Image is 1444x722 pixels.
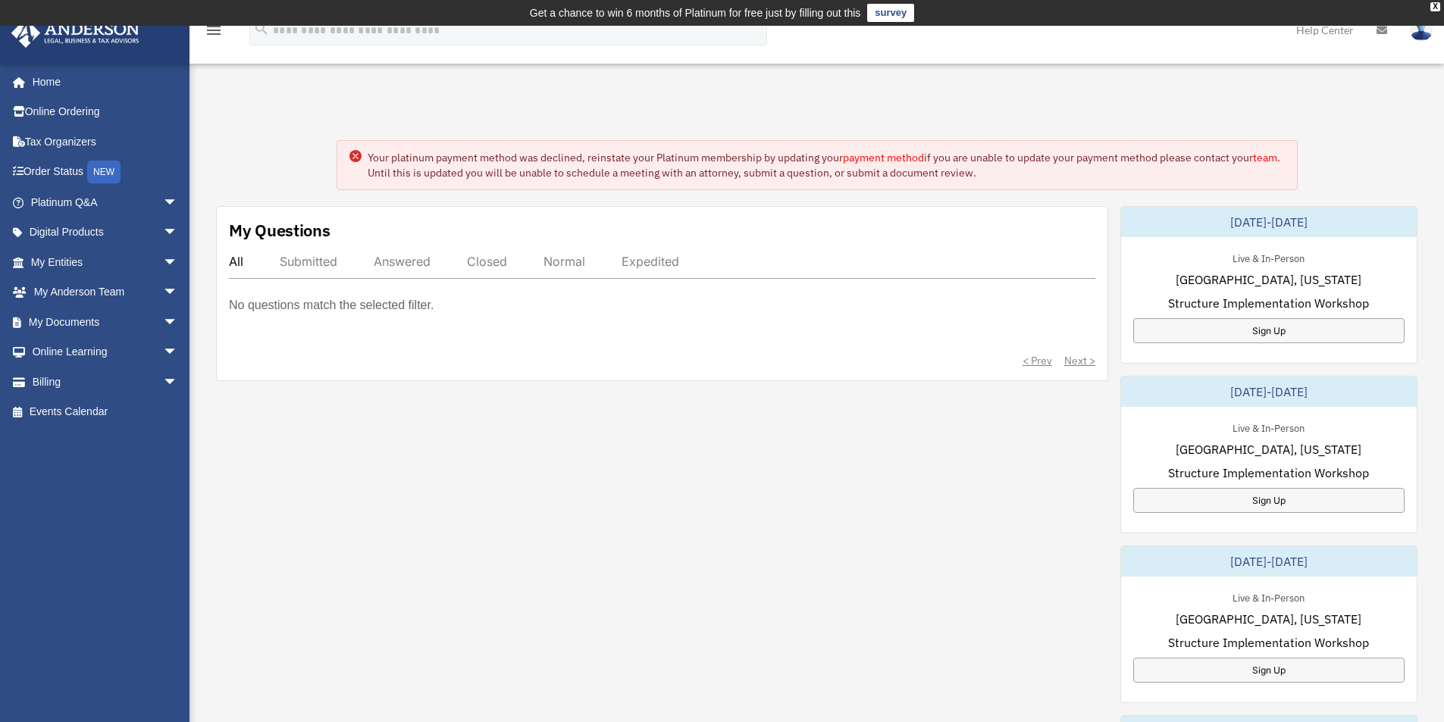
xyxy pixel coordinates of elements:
[1220,249,1317,265] div: Live & In-Person
[205,21,223,39] i: menu
[1133,488,1405,513] a: Sign Up
[11,187,201,217] a: Platinum Q&Aarrow_drop_down
[1133,318,1405,343] a: Sign Up
[229,295,434,316] p: No questions match the selected filter.
[1168,464,1369,482] span: Structure Implementation Workshop
[1410,19,1433,41] img: User Pic
[253,20,270,37] i: search
[1176,270,1361,289] span: [GEOGRAPHIC_DATA], [US_STATE]
[1168,294,1369,312] span: Structure Implementation Workshop
[1176,440,1361,458] span: [GEOGRAPHIC_DATA], [US_STATE]
[1133,658,1405,683] a: Sign Up
[622,254,679,269] div: Expedited
[368,150,1285,180] div: Your platinum payment method was declined, reinstate your Platinum membership by updating your if...
[1253,151,1277,164] a: team
[1168,633,1369,652] span: Structure Implementation Workshop
[11,247,201,277] a: My Entitiesarrow_drop_down
[867,4,914,22] a: survey
[11,157,201,188] a: Order StatusNEW
[229,254,243,269] div: All
[11,397,201,427] a: Events Calendar
[11,337,201,367] a: Online Learningarrow_drop_down
[1430,2,1440,11] div: close
[163,337,193,368] span: arrow_drop_down
[163,277,193,308] span: arrow_drop_down
[1121,207,1417,237] div: [DATE]-[DATE]
[163,307,193,338] span: arrow_drop_down
[163,217,193,248] span: arrow_drop_down
[163,187,193,218] span: arrow_drop_down
[11,97,201,127] a: Online Ordering
[1176,610,1361,628] span: [GEOGRAPHIC_DATA], [US_STATE]
[280,254,337,269] div: Submitted
[11,217,201,248] a: Digital Productsarrow_drop_down
[163,367,193,398] span: arrow_drop_down
[7,18,144,48] img: Anderson Advisors Platinum Portal
[530,4,861,22] div: Get a chance to win 6 months of Platinum for free just by filling out this
[87,161,121,183] div: NEW
[1220,419,1317,435] div: Live & In-Person
[467,254,507,269] div: Closed
[1121,377,1417,407] div: [DATE]-[DATE]
[163,247,193,278] span: arrow_drop_down
[11,67,193,97] a: Home
[11,277,201,308] a: My Anderson Teamarrow_drop_down
[543,254,585,269] div: Normal
[205,27,223,39] a: menu
[11,127,201,157] a: Tax Organizers
[1220,589,1317,605] div: Live & In-Person
[374,254,431,269] div: Answered
[229,219,330,242] div: My Questions
[11,367,201,397] a: Billingarrow_drop_down
[11,307,201,337] a: My Documentsarrow_drop_down
[843,151,924,164] a: payment method
[1121,546,1417,577] div: [DATE]-[DATE]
